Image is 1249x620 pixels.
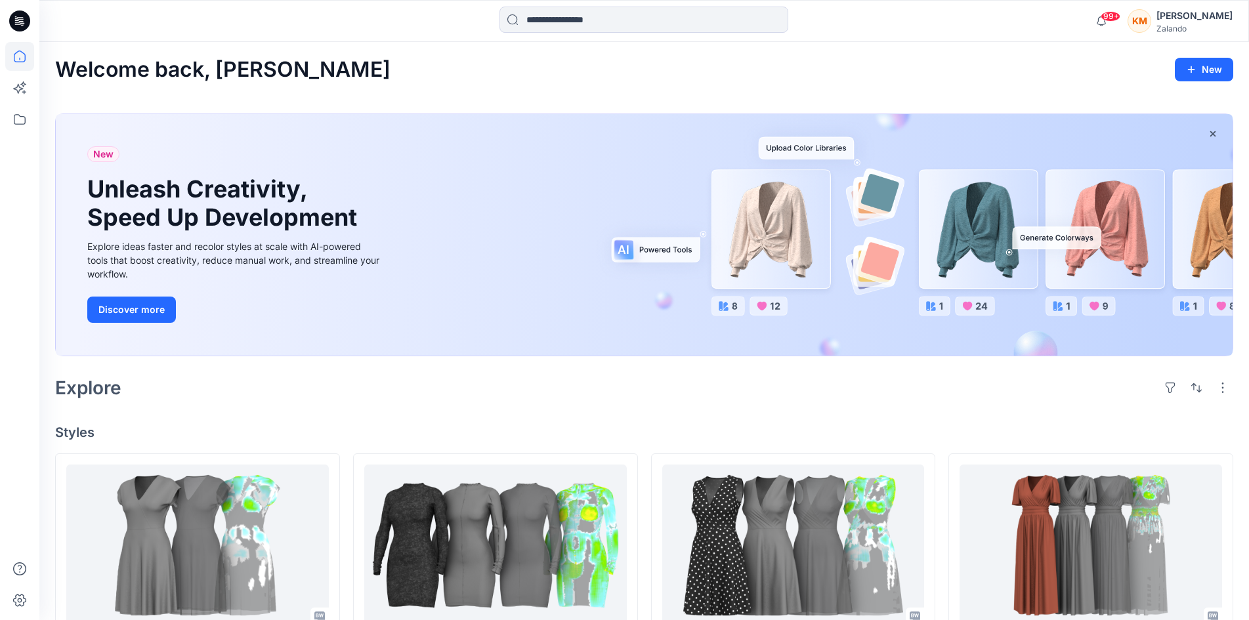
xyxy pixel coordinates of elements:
[87,297,176,323] button: Discover more
[55,424,1233,440] h4: Styles
[87,297,383,323] a: Discover more
[55,377,121,398] h2: Explore
[1156,24,1233,33] div: Zalando
[93,146,114,162] span: New
[1128,9,1151,33] div: KM
[1101,11,1120,22] span: 99+
[1175,58,1233,81] button: New
[87,239,383,281] div: Explore ideas faster and recolor styles at scale with AI-powered tools that boost creativity, red...
[87,175,363,232] h1: Unleash Creativity, Speed Up Development
[55,58,391,82] h2: Welcome back, [PERSON_NAME]
[1156,8,1233,24] div: [PERSON_NAME]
